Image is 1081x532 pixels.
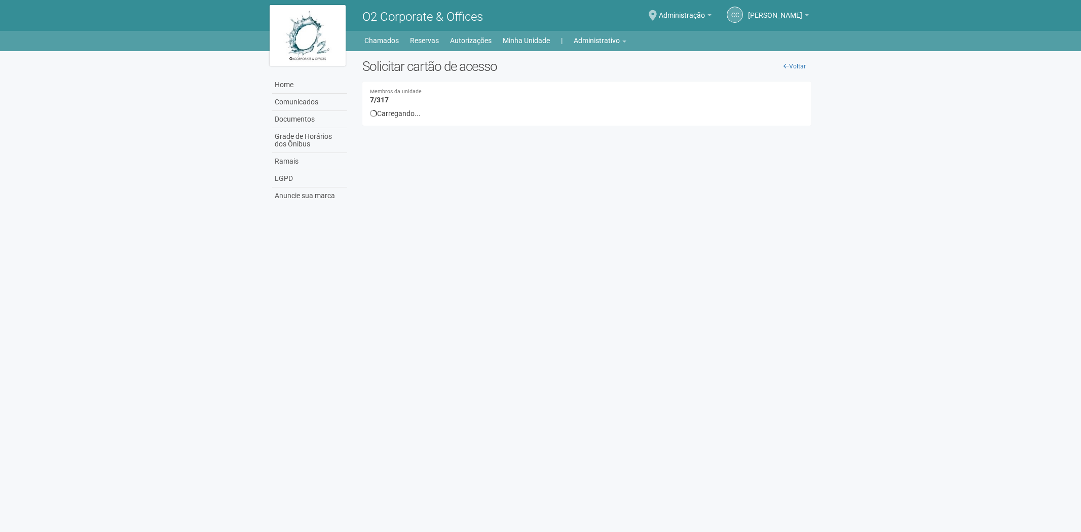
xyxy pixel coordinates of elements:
a: Reservas [410,33,439,48]
span: O2 Corporate & Offices [362,10,483,24]
a: Comunicados [272,94,347,111]
a: Administração [659,13,712,21]
a: LGPD [272,170,347,187]
a: Minha Unidade [503,33,550,48]
a: Voltar [778,59,811,74]
h4: 7/317 [370,89,804,104]
a: Documentos [272,111,347,128]
a: Administrativo [574,33,626,48]
a: Anuncie sua marca [272,187,347,204]
img: logo.jpg [270,5,346,66]
small: Membros da unidade [370,89,804,95]
span: Camila Catarina Lima [748,2,802,19]
a: Ramais [272,153,347,170]
a: Grade de Horários dos Ônibus [272,128,347,153]
div: Carregando... [370,109,804,118]
span: Administração [659,2,705,19]
a: [PERSON_NAME] [748,13,809,21]
a: CC [727,7,743,23]
a: Chamados [364,33,399,48]
h2: Solicitar cartão de acesso [362,59,812,74]
a: Autorizações [450,33,492,48]
a: | [561,33,563,48]
a: Home [272,77,347,94]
